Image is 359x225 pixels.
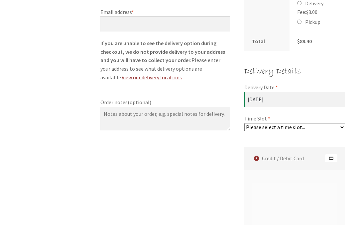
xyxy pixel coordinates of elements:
th: Total [244,32,290,51]
bdi: 89.40 [297,38,312,44]
h3: Delivery Details [244,65,345,79]
img: Credit / Debit Card [325,154,337,162]
input: Select a delivery date [244,92,345,107]
span: $ [297,38,300,44]
label: Email address [100,8,230,17]
p: Please enter your address to see what delivery options are available. [100,39,230,82]
span: $ [306,9,308,15]
bdi: 3.00 [306,9,317,15]
label: Time Slot [244,114,345,123]
a: View our delivery locations [122,74,182,81]
label: Pickup [305,19,320,25]
label: Delivery Date [244,83,345,92]
label: Credit / Debit Card [246,147,345,170]
strong: If you are unable to see the delivery option during checkout, we do not provide delivery to your ... [100,40,225,64]
label: Order notes [100,98,230,107]
span: (optional) [128,99,151,106]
